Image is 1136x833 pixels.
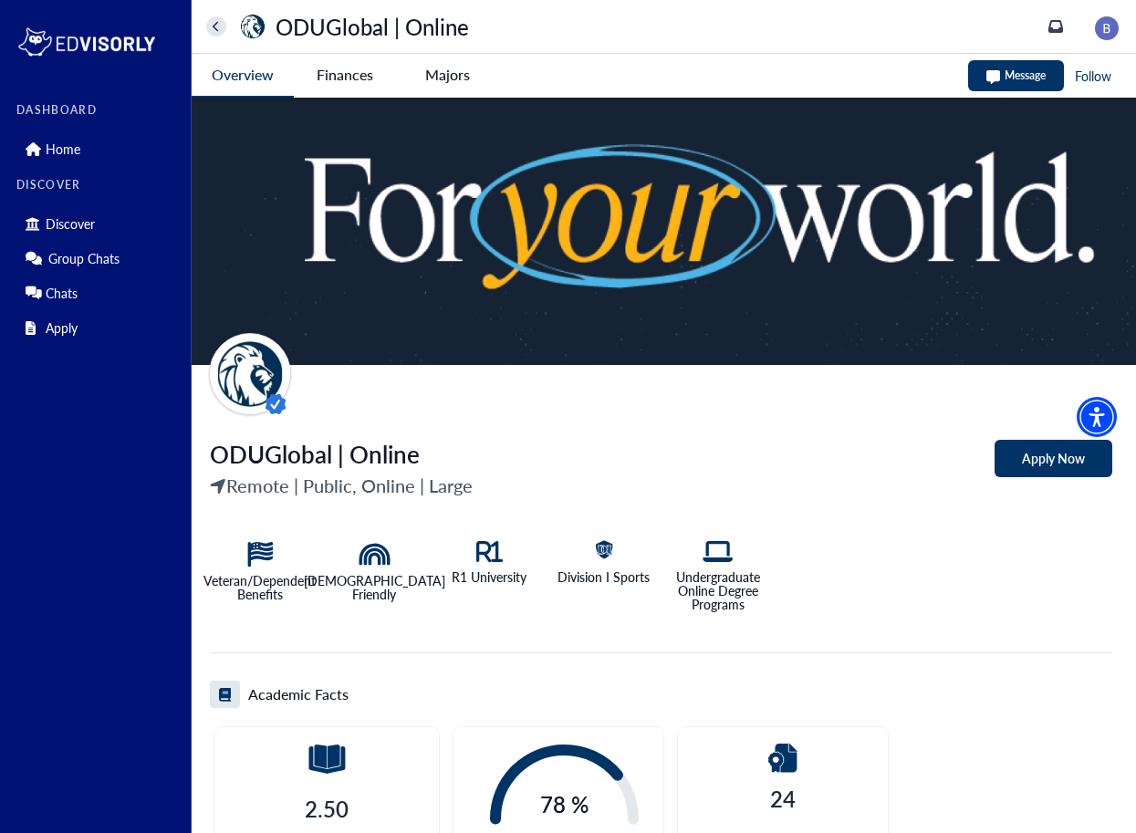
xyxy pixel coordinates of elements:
[192,98,1136,365] img: Text graphic featuring the phrase "For your world" with "your" highlighted in orange and surround...
[210,472,473,499] p: Remote | Public, Online | Large
[16,244,180,273] div: Group Chats
[16,209,180,238] div: Discover
[16,134,180,163] div: Home
[490,789,639,820] span: 78 %
[16,24,157,60] img: logo
[995,440,1112,477] button: Apply Now
[1073,65,1113,88] button: Follow
[770,786,796,812] h4: 24
[452,570,526,584] p: R1 University
[46,286,78,301] p: Chats
[1077,397,1117,437] div: Accessibility Menu
[16,179,180,192] label: DISCOVER
[1048,19,1063,34] a: inbox
[305,796,349,822] h4: 2.50
[669,570,769,611] p: Undergraduate Online Degree Programs
[294,54,396,96] button: Finances
[304,574,445,601] p: [DEMOGRAPHIC_DATA] Friendly
[46,141,80,157] p: Home
[396,54,498,96] button: Majors
[276,16,469,36] p: ODUGlobal | Online
[46,320,78,336] p: Apply
[558,570,650,584] p: Division I Sports
[248,684,349,704] h5: Academic Facts
[203,574,316,601] p: Veteran/Dependent Benefits
[192,54,294,98] button: Overview
[48,251,120,266] p: Group Chats
[16,104,180,117] label: DASHBOARD
[209,333,291,415] img: universityName
[210,437,420,471] span: ODUGlobal | Online
[238,12,267,41] img: universityName
[16,278,180,307] div: Chats
[968,60,1064,91] button: Message
[16,313,180,342] div: Apply
[206,16,226,36] button: home
[46,216,95,232] p: Discover
[1095,16,1119,40] img: image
